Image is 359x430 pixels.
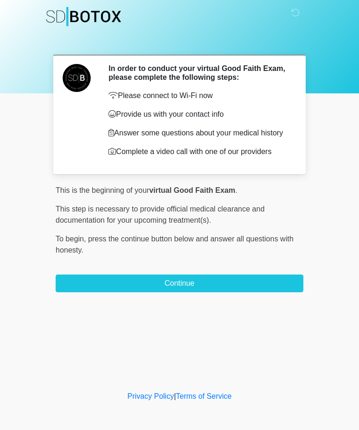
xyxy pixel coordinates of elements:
[149,186,235,194] strong: virtual Good Faith Exam
[108,90,289,101] p: Please connect to Wi-Fi now
[56,275,303,292] button: Continue
[56,235,88,243] span: To begin,
[128,392,174,400] a: Privacy Policy
[108,127,289,139] p: Answer some questions about your medical history
[56,186,149,194] span: This is the beginning of your
[176,392,231,400] a: Terms of Service
[108,109,289,120] p: Provide us with your contact info
[63,64,91,92] img: Agent Avatar
[108,146,289,157] p: Complete a video call with one of our providers
[108,64,289,82] h2: In order to conduct your virtual Good Faith Exam, please complete the following steps:
[56,205,265,224] span: This step is necessary to provide official medical clearance and documentation for your upcoming ...
[174,392,176,400] a: |
[56,235,294,254] span: press the continue button below and answer all questions with honesty.
[49,34,310,51] h1: ‎ ‎
[46,7,121,26] img: SDBotox Logo
[235,186,237,194] span: .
